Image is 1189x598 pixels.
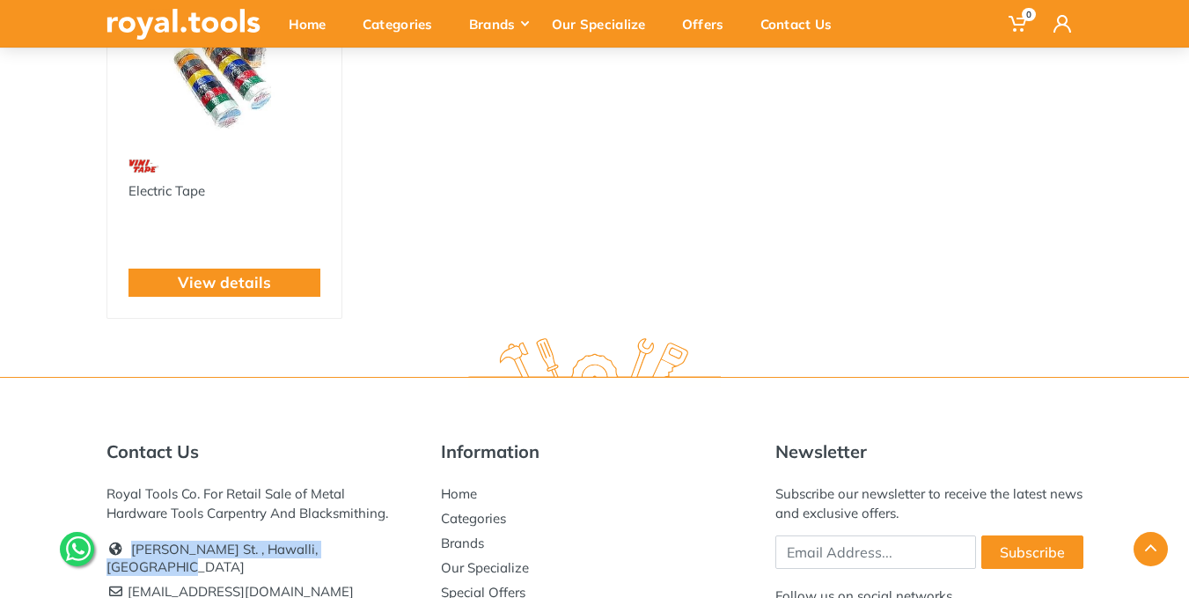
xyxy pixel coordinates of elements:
div: Subscribe our newsletter to receive the latest news and exclusive offers. [775,484,1083,523]
div: Brands [457,5,539,42]
img: 11.webp [128,151,159,181]
a: View details [178,271,271,294]
div: Royal Tools Co. For Retail Sale of Metal Hardware Tools Carpentry And Blacksmithing. [106,484,415,523]
div: Categories [350,5,457,42]
a: Our Specialize [441,559,529,576]
span: 0 [1022,8,1036,21]
a: Categories [441,510,506,527]
h5: Newsletter [775,441,1083,462]
a: Electric Tape [128,182,205,199]
h5: Contact Us [106,441,415,462]
div: Contact Us [748,5,856,42]
div: Offers [670,5,748,42]
a: Home [441,485,477,502]
img: royal.tools Logo [106,9,261,40]
div: Our Specialize [539,5,670,42]
h5: Information [441,441,749,462]
div: Home [276,5,350,42]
